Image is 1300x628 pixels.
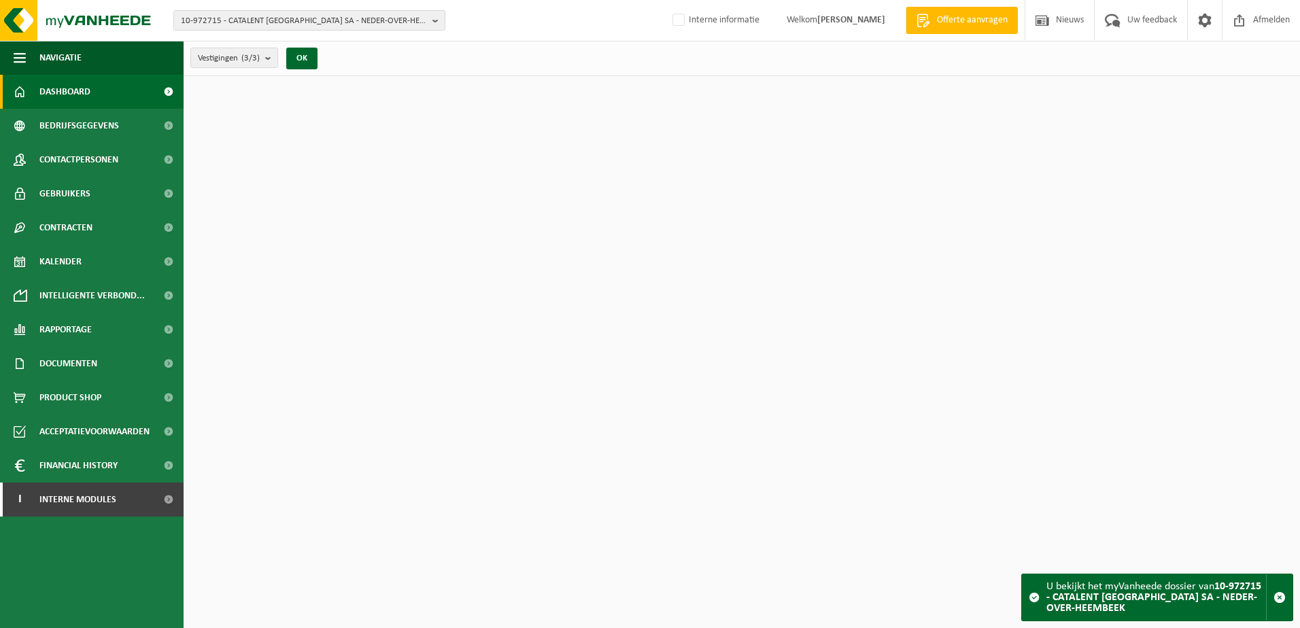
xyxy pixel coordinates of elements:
span: 10-972715 - CATALENT [GEOGRAPHIC_DATA] SA - NEDER-OVER-HEEMBEEK [181,11,427,31]
span: Interne modules [39,483,116,517]
span: Financial History [39,449,118,483]
span: Product Shop [39,381,101,415]
strong: [PERSON_NAME] [817,15,885,25]
span: Gebruikers [39,177,90,211]
span: Dashboard [39,75,90,109]
span: Intelligente verbond... [39,279,145,313]
span: Documenten [39,347,97,381]
button: OK [286,48,318,69]
span: Contracten [39,211,92,245]
span: Bedrijfsgegevens [39,109,119,143]
span: I [14,483,26,517]
span: Rapportage [39,313,92,347]
count: (3/3) [241,54,260,63]
span: Contactpersonen [39,143,118,177]
button: 10-972715 - CATALENT [GEOGRAPHIC_DATA] SA - NEDER-OVER-HEEMBEEK [173,10,445,31]
strong: 10-972715 - CATALENT [GEOGRAPHIC_DATA] SA - NEDER-OVER-HEEMBEEK [1046,581,1261,614]
div: U bekijkt het myVanheede dossier van [1046,574,1266,621]
span: Vestigingen [198,48,260,69]
span: Acceptatievoorwaarden [39,415,150,449]
button: Vestigingen(3/3) [190,48,278,68]
span: Navigatie [39,41,82,75]
span: Kalender [39,245,82,279]
span: Offerte aanvragen [934,14,1011,27]
label: Interne informatie [670,10,759,31]
a: Offerte aanvragen [906,7,1018,34]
